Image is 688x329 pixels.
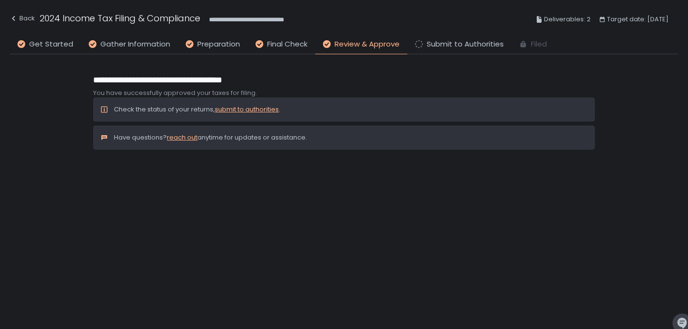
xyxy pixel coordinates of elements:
span: Preparation [197,39,240,50]
p: Check the status of your returns, . [114,105,280,114]
span: Review & Approve [335,39,400,50]
span: Deliverables: 2 [544,14,591,25]
span: Submit to Authorities [427,39,504,50]
span: Filed [531,39,547,50]
p: Have questions? anytime for updates or assistance. [114,133,307,142]
a: reach out [167,133,197,142]
div: You have successfully approved your taxes for filing. [93,89,594,97]
a: submit to authorities [215,105,279,114]
span: Final Check [267,39,307,50]
div: Back [10,13,35,24]
button: Back [10,12,35,28]
h1: 2024 Income Tax Filing & Compliance [40,12,200,25]
span: Target date: [DATE] [607,14,669,25]
span: Get Started [29,39,73,50]
span: Gather Information [100,39,170,50]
